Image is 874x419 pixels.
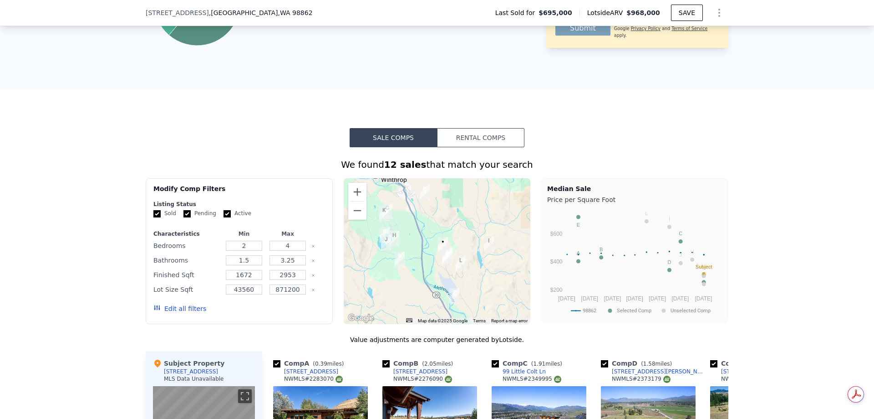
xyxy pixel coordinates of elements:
label: Pending [183,210,216,217]
span: , [GEOGRAPHIC_DATA] [209,8,313,17]
span: ( miles) [309,361,347,367]
text: H [691,249,694,254]
span: $968,000 [626,9,660,16]
button: Rental Comps [437,128,524,147]
button: Clear [311,259,315,263]
button: Show Options [710,4,728,22]
div: 90 Twin Lakes Dr Sun Mt Rnch [382,203,392,219]
div: 5 Chase Rd [379,206,389,221]
strong: 12 sales [384,159,427,170]
a: [STREET_ADDRESS] [382,368,447,375]
button: Zoom in [348,183,366,201]
button: Sale Comps [350,128,437,147]
div: 43 Twin Lakes Access Rd [380,227,390,243]
text: [DATE] [604,295,621,302]
div: Min [224,230,264,238]
div: [STREET_ADDRESS][PERSON_NAME] [612,368,706,375]
div: Listing Status [153,201,325,208]
button: Clear [311,274,315,277]
div: Value adjustments are computer generated by Lotside . [146,335,728,344]
div: 99 Little Colt Ln [420,185,430,200]
text: [DATE] [649,295,666,302]
svg: A chart. [547,206,722,320]
div: [STREET_ADDRESS] [393,368,447,375]
div: Comp D [601,359,676,368]
span: ( miles) [418,361,457,367]
div: NWMLS # 2373179 [612,375,671,383]
img: NWMLS Logo [663,376,671,383]
div: [STREET_ADDRESS] [164,368,218,375]
a: Report a map error [491,318,528,323]
text: D [667,259,671,265]
a: Open this area in Google Maps (opens a new window) [346,312,376,324]
a: Terms (opens in new tab) [473,318,486,323]
a: Privacy Policy [631,26,661,31]
div: 576 Twisp Winthrop Eastside Rd [442,247,452,263]
text: B [600,247,603,252]
div: We found that match your search [146,158,728,171]
div: This site is protected by reCAPTCHA and the Google and apply. [614,19,719,39]
text: [DATE] [672,295,689,302]
text: A [577,250,580,256]
span: Last Sold for [495,8,539,17]
div: Finished Sqft [153,269,220,281]
button: SAVE [671,5,703,21]
span: Lotside ARV [587,8,626,17]
text: [DATE] [558,295,575,302]
div: NWMLS # 2283070 [284,375,343,383]
text: Subject [696,264,712,269]
text: Unselected Comp [671,308,711,314]
div: NWMLS # 2349995 [503,375,561,383]
span: 1.58 [643,361,655,367]
a: [STREET_ADDRESS] [273,368,338,375]
div: 625a Twisp Winthrop Eastside Rd [438,237,448,253]
text: $200 [550,287,563,293]
div: Comp B [382,359,457,368]
input: Sold [153,210,161,217]
text: [DATE] [695,295,712,302]
button: Zoom out [348,202,366,220]
text: Selected Comp [617,308,651,314]
div: 28 Wandling Rd [395,252,405,267]
button: Edit all filters [153,304,206,313]
text: E [577,222,580,228]
label: Sold [153,210,176,217]
text: [DATE] [581,295,598,302]
text: [DATE] [626,295,643,302]
span: 0.39 [315,361,327,367]
text: $600 [550,231,563,237]
img: NWMLS Logo [335,376,343,383]
span: [STREET_ADDRESS] [146,8,209,17]
div: Max [268,230,308,238]
text: K [702,273,706,279]
a: [STREET_ADDRESS][PERSON_NAME] [601,368,706,375]
text: L [645,211,648,216]
div: Bathrooms [153,254,220,267]
div: 574 Twisp Winthrop Eastside Rd [442,249,452,265]
div: Comp E [710,359,784,368]
button: Clear [311,244,315,248]
text: 98862 [583,308,596,314]
div: 50 Sage Canyon Rd [484,236,494,252]
span: $695,000 [539,8,572,17]
div: Median Sale [547,184,722,193]
button: Submit [555,21,610,36]
text: G [702,265,706,271]
a: Terms of Service [671,26,707,31]
div: NWMLS # 2276090 [393,375,452,383]
span: ( miles) [637,361,676,367]
span: ( miles) [528,361,566,367]
a: [STREET_ADDRESS] [710,368,775,375]
div: Price per Square Foot [547,193,722,206]
text: J [679,252,682,258]
div: Characteristics [153,230,220,238]
img: NWMLS Logo [554,376,561,383]
div: 143 Harrier Hill Rd [456,256,466,271]
a: 99 Little Colt Ln [492,368,546,375]
button: Toggle fullscreen view [238,389,252,403]
input: Active [224,210,231,217]
text: C [679,231,682,236]
text: $400 [550,259,563,265]
span: 1.91 [533,361,545,367]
